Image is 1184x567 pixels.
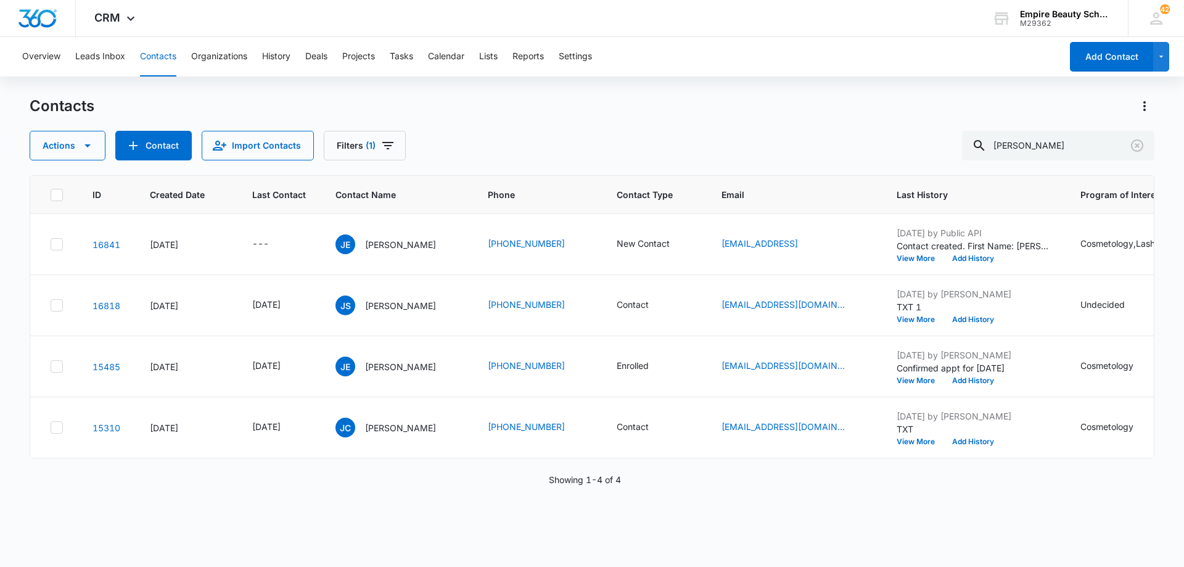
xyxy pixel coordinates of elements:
p: [PERSON_NAME] [365,299,436,312]
div: Contact Name - Janelle Enos - Select to Edit Field [335,357,458,376]
div: Cosmetology [1080,420,1133,433]
p: TXT 1 [897,300,1051,313]
span: Last History [897,188,1033,201]
div: Email - janelleenks@icloud.con - Select to Edit Field [721,237,820,252]
button: Add History [943,438,1003,445]
div: Last Contact - - Select to Edit Field [252,237,291,252]
div: [DATE] [252,420,281,433]
div: Last Contact - 1757548800 - Select to Edit Field [252,359,303,374]
button: Organizations [191,37,247,77]
div: [DATE] [150,238,223,251]
div: --- [252,237,269,252]
span: JE [335,234,355,254]
div: Contact Name - Janelle Enos - Select to Edit Field [335,234,458,254]
div: Contact Type - Contact - Select to Edit Field [617,420,671,435]
button: Projects [342,37,375,77]
div: [DATE] [150,360,223,373]
button: Leads Inbox [75,37,125,77]
a: [EMAIL_ADDRESS][DOMAIN_NAME] [721,420,845,433]
div: Phone - (603) 416-9682 - Select to Edit Field [488,359,587,374]
a: Navigate to contact details page for Jane Sparks [92,300,120,311]
button: View More [897,438,943,445]
span: Contact Name [335,188,440,201]
div: Contact [617,298,649,311]
div: New Contact [617,237,670,250]
h1: Contacts [30,97,94,115]
div: Last Contact - 1757894400 - Select to Edit Field [252,298,303,313]
div: Enrolled [617,359,649,372]
button: Add History [943,377,1003,384]
div: [DATE] [252,298,281,311]
button: History [262,37,290,77]
button: Deals [305,37,327,77]
input: Search Contacts [962,131,1154,160]
button: Contacts [140,37,176,77]
div: notifications count [1160,4,1170,14]
div: Contact [617,420,649,433]
button: Settings [559,37,592,77]
span: JS [335,296,355,315]
div: Program of Interest - Cosmetology - Select to Edit Field [1080,359,1156,374]
div: account name [1020,9,1110,19]
button: Add History [943,255,1003,262]
span: CRM [94,11,120,24]
div: Last Contact - 1747180800 - Select to Edit Field [252,420,303,435]
span: Created Date [150,188,205,201]
div: Phone - (603) 416-9682 - Select to Edit Field [488,237,587,252]
div: [DATE] [150,421,223,434]
button: Overview [22,37,60,77]
div: account id [1020,19,1110,28]
a: [PHONE_NUMBER] [488,420,565,433]
div: Program of Interest - Undecided - Select to Edit Field [1080,298,1147,313]
button: Import Contacts [202,131,314,160]
button: Add History [943,316,1003,323]
div: Contact Type - Enrolled - Select to Edit Field [617,359,671,374]
div: Cosmetology [1080,359,1133,372]
div: [DATE] [252,359,281,372]
p: [PERSON_NAME] [365,421,436,434]
div: Undecided [1080,298,1125,311]
span: JC [335,418,355,437]
p: [DATE] by [PERSON_NAME] [897,410,1051,423]
button: Add Contact [1070,42,1153,72]
span: Contact Type [617,188,674,201]
a: Navigate to contact details page for Jane Conners-McCarthy [92,423,120,433]
a: [EMAIL_ADDRESS][DOMAIN_NAME] [721,298,845,311]
p: Contact created. First Name: [PERSON_NAME] Last Name: [PERSON_NAME] Source: Form - Contact Us Sta... [897,239,1051,252]
p: [PERSON_NAME] [365,238,436,251]
div: [DATE] [150,299,223,312]
div: Contact Name - Jane Conners-McCarthy - Select to Edit Field [335,418,458,437]
a: [PHONE_NUMBER] [488,237,565,250]
a: [PHONE_NUMBER] [488,298,565,311]
span: Last Contact [252,188,306,201]
button: Add Contact [115,131,192,160]
div: Phone - (719) 246-6774 - Select to Edit Field [488,298,587,313]
div: Contact Name - Jane Sparks - Select to Edit Field [335,296,458,315]
div: Contact Type - Contact - Select to Edit Field [617,298,671,313]
button: Lists [479,37,498,77]
p: Confirmed appt for [DATE] [897,362,1051,375]
button: Reports [512,37,544,77]
button: View More [897,316,943,323]
button: Actions [30,131,105,160]
button: Actions [1135,96,1154,116]
p: [DATE] by Public API [897,226,1051,239]
button: View More [897,255,943,262]
a: [EMAIL_ADDRESS] [721,237,798,250]
p: Showing 1-4 of 4 [549,473,621,486]
div: Email - jsparks@sau56.org - Select to Edit Field [721,298,867,313]
p: [PERSON_NAME] [365,360,436,373]
button: View More [897,377,943,384]
span: JE [335,357,355,376]
button: Tasks [390,37,413,77]
a: Navigate to contact details page for Janelle Enos [92,362,120,372]
div: Phone - (617) 939-5994 - Select to Edit Field [488,420,587,435]
button: Calendar [428,37,464,77]
span: Phone [488,188,569,201]
span: (1) [366,141,376,150]
button: Filters [324,131,406,160]
span: Email [721,188,849,201]
a: [PHONE_NUMBER] [488,359,565,372]
a: [EMAIL_ADDRESS][DOMAIN_NAME] [721,359,845,372]
p: TXT [897,423,1051,436]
